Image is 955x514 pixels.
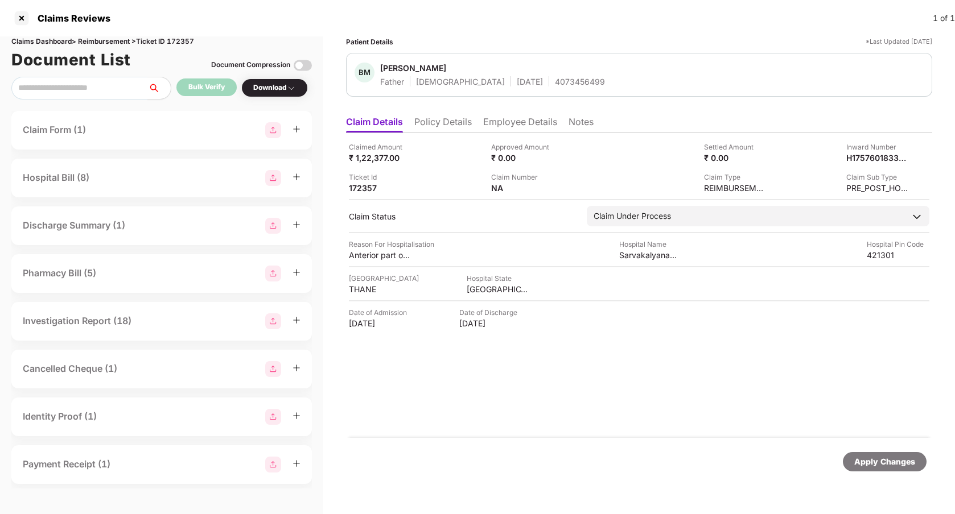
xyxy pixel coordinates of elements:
[265,457,281,472] img: svg+xml;base64,PHN2ZyBpZD0iR3JvdXBfMjg4MTMiIGRhdGEtbmFtZT0iR3JvdXAgMjg4MTMiIHhtbG5zPSJodHRwOi8vd3...
[11,47,131,72] h1: Document List
[704,183,767,193] div: REIMBURSEMENT
[346,36,393,47] div: Patient Details
[619,239,682,250] div: Hospital Name
[265,313,281,329] img: svg+xml;base64,PHN2ZyBpZD0iR3JvdXBfMjg4MTMiIGRhdGEtbmFtZT0iR3JvdXAgMjg4MTMiIHhtbG5zPSJodHRwOi8vd3...
[380,76,404,87] div: Father
[704,172,767,183] div: Claim Type
[23,314,131,328] div: Investigation Report (18)
[933,12,955,24] div: 1 of 1
[555,76,605,87] div: 4073456499
[293,173,301,181] span: plus
[491,142,554,152] div: Approved Amount
[867,239,929,250] div: Hospital Pin Code
[846,152,909,163] div: H17576018339841191
[594,210,671,222] div: Claim Under Process
[846,142,909,152] div: Inward Number
[846,183,909,193] div: PRE_POST_HOSPITALIZATION_REIMBURSEMENT
[704,152,767,163] div: ₹ 0.00
[265,266,281,281] img: svg+xml;base64,PHN2ZyBpZD0iR3JvdXBfMjg4MTMiIGRhdGEtbmFtZT0iR3JvdXAgMjg4MTMiIHhtbG5zPSJodHRwOi8vd3...
[293,459,301,467] span: plus
[293,125,301,133] span: plus
[31,13,110,24] div: Claims Reviews
[265,218,281,234] img: svg+xml;base64,PHN2ZyBpZD0iR3JvdXBfMjg4MTMiIGRhdGEtbmFtZT0iR3JvdXAgMjg4MTMiIHhtbG5zPSJodHRwOi8vd3...
[867,250,929,260] div: 421301
[188,82,225,93] div: Bulk Verify
[265,122,281,138] img: svg+xml;base64,PHN2ZyBpZD0iR3JvdXBfMjg4MTMiIGRhdGEtbmFtZT0iR3JvdXAgMjg4MTMiIHhtbG5zPSJodHRwOi8vd3...
[265,409,281,425] img: svg+xml;base64,PHN2ZyBpZD0iR3JvdXBfMjg4MTMiIGRhdGEtbmFtZT0iR3JvdXAgMjg4MTMiIHhtbG5zPSJodHRwOi8vd3...
[346,116,403,132] li: Claim Details
[355,63,374,82] div: BM
[211,60,290,71] div: Document Compression
[147,77,171,100] button: search
[349,142,411,152] div: Claimed Amount
[854,455,915,468] div: Apply Changes
[23,362,117,376] div: Cancelled Cheque (1)
[23,123,86,137] div: Claim Form (1)
[911,211,923,222] img: downArrowIcon
[349,183,411,193] div: 172357
[294,56,312,74] img: svg+xml;base64,PHN2ZyBpZD0iVG9nZ2xlLTMyeDMyIiB4bWxucz0iaHR0cDovL3d3dy53My5vcmcvMjAwMC9zdmciIHdpZH...
[253,82,296,93] div: Download
[349,239,434,250] div: Reason For Hospitalisation
[349,284,411,295] div: THANE
[23,266,96,280] div: Pharmacy Bill (5)
[349,172,411,183] div: Ticket Id
[866,36,932,47] div: *Last Updated [DATE]
[517,76,543,87] div: [DATE]
[491,172,554,183] div: Claim Number
[467,273,529,284] div: Hospital State
[491,183,554,193] div: NA
[846,172,909,183] div: Claim Sub Type
[23,171,89,185] div: Hospital Bill (8)
[293,412,301,420] span: plus
[11,36,312,47] div: Claims Dashboard > Reimbursement > Ticket ID 172357
[265,170,281,186] img: svg+xml;base64,PHN2ZyBpZD0iR3JvdXBfMjg4MTMiIGRhdGEtbmFtZT0iR3JvdXAgMjg4MTMiIHhtbG5zPSJodHRwOi8vd3...
[23,409,97,424] div: Identity Proof (1)
[414,116,472,132] li: Policy Details
[349,250,411,260] div: Anterior part of [MEDICAL_DATA] infarct
[459,318,522,329] div: [DATE]
[349,307,411,318] div: Date of Admission
[23,457,110,471] div: Payment Receipt (1)
[23,218,125,233] div: Discharge Summary (1)
[569,116,594,132] li: Notes
[467,284,529,295] div: [GEOGRAPHIC_DATA]
[416,76,505,87] div: [DEMOGRAPHIC_DATA]
[349,211,575,222] div: Claim Status
[349,152,411,163] div: ₹ 1,22,377.00
[704,142,767,152] div: Settled Amount
[293,364,301,372] span: plus
[147,84,171,93] span: search
[491,152,554,163] div: ₹ 0.00
[287,84,296,93] img: svg+xml;base64,PHN2ZyBpZD0iRHJvcGRvd24tMzJ4MzIiIHhtbG5zPSJodHRwOi8vd3d3LnczLm9yZy8yMDAwL3N2ZyIgd2...
[293,268,301,276] span: plus
[293,316,301,324] span: plus
[265,361,281,377] img: svg+xml;base64,PHN2ZyBpZD0iR3JvdXBfMjg4MTMiIGRhdGEtbmFtZT0iR3JvdXAgMjg4MTMiIHhtbG5zPSJodHRwOi8vd3...
[349,318,411,329] div: [DATE]
[619,250,682,260] div: Sarvakalyanam Super Speciality Hospital
[459,307,522,318] div: Date of Discharge
[380,63,446,73] div: [PERSON_NAME]
[483,116,557,132] li: Employee Details
[293,221,301,229] span: plus
[349,273,419,284] div: [GEOGRAPHIC_DATA]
